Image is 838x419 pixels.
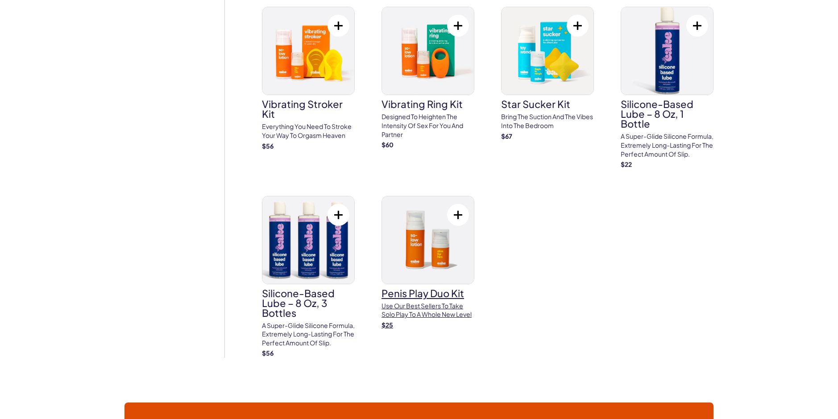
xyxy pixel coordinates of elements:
[382,141,394,149] strong: $ 60
[262,349,274,357] strong: $ 56
[382,196,474,284] img: penis play duo kit
[382,321,393,329] strong: $ 25
[382,288,474,298] h3: penis play duo kit
[501,7,594,141] a: star sucker kitstar sucker kitBring the suction and the vibes Into the bedroom$67
[262,99,355,119] h3: vibrating stroker kit
[382,7,474,95] img: vibrating ring kit
[262,7,354,95] img: vibrating stroker kit
[262,7,355,150] a: vibrating stroker kitvibrating stroker kitEverything you need to stroke your way to orgasm heaven$56
[262,122,355,140] p: Everything you need to stroke your way to orgasm heaven
[382,112,474,139] p: Designed to heighten the intensity of sex for you and partner
[501,132,512,140] strong: $ 67
[262,196,355,358] a: Silicone-Based Lube – 8 oz, 3 bottlesSilicone-Based Lube – 8 oz, 3 bottlesA super-glide silicone ...
[262,142,274,150] strong: $ 56
[501,99,594,109] h3: star sucker kit
[382,302,474,319] p: Use our best sellers to take solo play to a whole new level
[502,7,593,95] img: star sucker kit
[621,7,714,169] a: Silicone-Based Lube – 8 oz, 1 bottleSilicone-Based Lube – 8 oz, 1 bottleA super-glide silicone fo...
[621,132,714,158] p: A super-glide silicone formula, extremely long-lasting for the perfect amount of slip.
[262,196,354,284] img: Silicone-Based Lube – 8 oz, 3 bottles
[382,99,474,109] h3: vibrating ring kit
[621,160,632,168] strong: $ 22
[382,7,474,149] a: vibrating ring kitvibrating ring kitDesigned to heighten the intensity of sex for you and partner$60
[501,112,594,130] p: Bring the suction and the vibes Into the bedroom
[262,288,355,318] h3: Silicone-Based Lube – 8 oz, 3 bottles
[262,321,355,348] p: A super-glide silicone formula, extremely long-lasting for the perfect amount of slip.
[382,196,474,330] a: penis play duo kitpenis play duo kitUse our best sellers to take solo play to a whole new level$25
[621,99,714,129] h3: Silicone-Based Lube – 8 oz, 1 bottle
[621,7,713,95] img: Silicone-Based Lube – 8 oz, 1 bottle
